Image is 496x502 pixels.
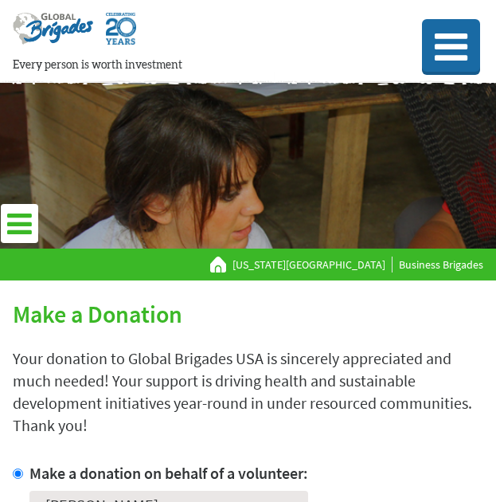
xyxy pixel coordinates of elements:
img: Global Brigades Celebrating 20 Years [106,13,136,57]
img: Global Brigades Logo [13,13,93,57]
p: Your donation to Global Brigades USA is sincerely appreciated and much needed! Your support is dr... [13,347,483,437]
p: Every person is worth investment [13,57,404,73]
label: Make a donation on behalf of a volunteer: [29,463,308,483]
a: [US_STATE][GEOGRAPHIC_DATA] [232,257,393,273]
div: Business Brigades [210,257,483,273]
h2: Make a Donation [13,300,483,328]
